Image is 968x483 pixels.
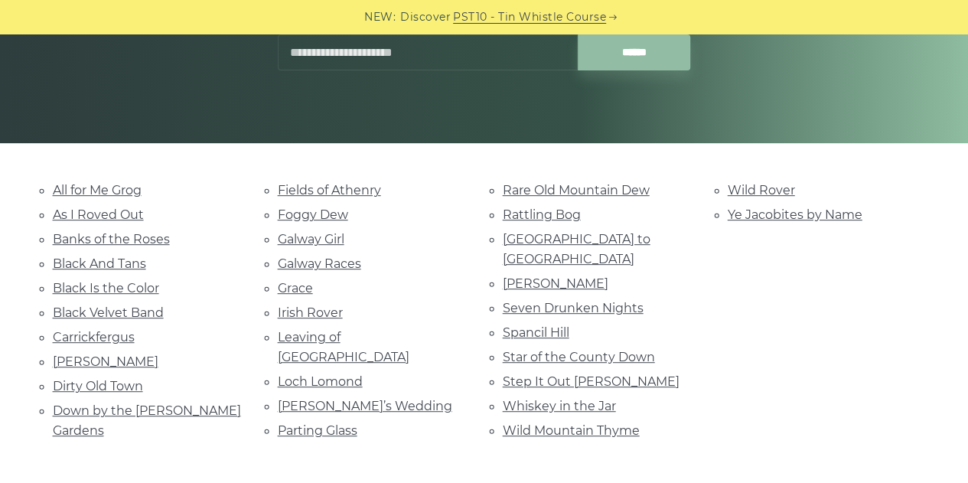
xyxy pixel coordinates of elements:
[53,232,170,246] a: Banks of the Roses
[728,207,862,222] a: Ye Jacobites by Name
[503,232,650,266] a: [GEOGRAPHIC_DATA] to [GEOGRAPHIC_DATA]
[53,354,158,369] a: [PERSON_NAME]
[278,399,452,413] a: [PERSON_NAME]’s Wedding
[278,256,361,271] a: Galway Races
[53,207,144,222] a: As I Roved Out
[53,256,146,271] a: Black And Tans
[278,207,348,222] a: Foggy Dew
[503,207,581,222] a: Rattling Bog
[503,350,655,364] a: Star of the County Down
[503,423,640,438] a: Wild Mountain Thyme
[278,183,381,197] a: Fields of Athenry
[278,305,343,320] a: Irish Rover
[503,183,650,197] a: Rare Old Mountain Dew
[278,281,313,295] a: Grace
[53,281,159,295] a: Black Is the Color
[53,183,142,197] a: All for Me Grog
[503,399,616,413] a: Whiskey in the Jar
[364,8,396,26] span: NEW:
[53,330,135,344] a: Carrickfergus
[503,301,644,315] a: Seven Drunken Nights
[728,183,795,197] a: Wild Rover
[400,8,451,26] span: Discover
[278,232,344,246] a: Galway Girl
[53,379,143,393] a: Dirty Old Town
[278,330,409,364] a: Leaving of [GEOGRAPHIC_DATA]
[503,276,608,291] a: [PERSON_NAME]
[278,423,357,438] a: Parting Glass
[503,374,680,389] a: Step It Out [PERSON_NAME]
[53,403,241,438] a: Down by the [PERSON_NAME] Gardens
[278,374,363,389] a: Loch Lomond
[503,325,569,340] a: Spancil Hill
[453,8,606,26] a: PST10 - Tin Whistle Course
[53,305,164,320] a: Black Velvet Band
